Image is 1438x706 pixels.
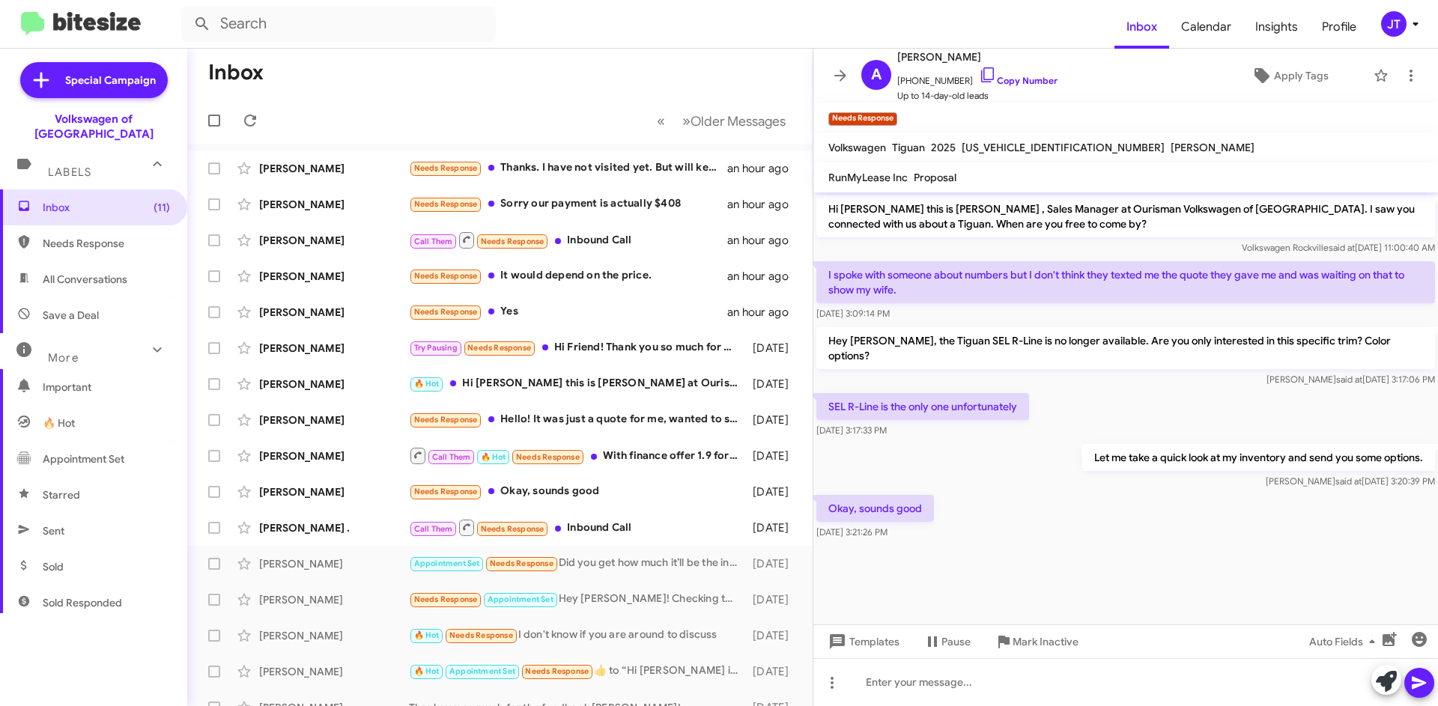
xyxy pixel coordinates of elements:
[20,62,168,98] a: Special Campaign
[208,61,264,85] h1: Inbox
[816,393,1029,420] p: SEL R-Line is the only one unfortunately
[745,377,801,392] div: [DATE]
[414,237,453,246] span: Call Them
[43,416,75,430] span: 🔥 Hot
[259,592,409,607] div: [PERSON_NAME]
[1243,5,1310,49] a: Insights
[414,307,478,317] span: Needs Response
[409,518,745,537] div: Inbound Call
[1368,11,1422,37] button: JT
[414,594,478,604] span: Needs Response
[409,231,727,249] div: Inbound Call
[979,75,1058,86] a: Copy Number
[1266,475,1435,487] span: [PERSON_NAME] [DATE] 3:20:39 PM
[481,524,544,534] span: Needs Response
[467,343,531,353] span: Needs Response
[649,106,795,136] nav: Page navigation example
[414,630,440,640] span: 🔥 Hot
[745,556,801,571] div: [DATE]
[1213,62,1366,89] button: Apply Tags
[414,487,478,496] span: Needs Response
[259,664,409,679] div: [PERSON_NAME]
[892,141,925,154] span: Tiguan
[941,628,971,655] span: Pause
[259,484,409,499] div: [PERSON_NAME]
[828,171,908,184] span: RunMyLease Inc
[414,415,478,424] span: Needs Response
[813,628,911,655] button: Templates
[1336,374,1362,385] span: said at
[259,628,409,643] div: [PERSON_NAME]
[1114,5,1169,49] a: Inbox
[259,448,409,463] div: [PERSON_NAME]
[43,236,170,251] span: Needs Response
[525,666,589,676] span: Needs Response
[816,424,887,436] span: [DATE] 3:17:33 PM
[1274,62,1329,89] span: Apply Tags
[691,113,786,130] span: Older Messages
[432,452,471,462] span: Call Them
[727,269,801,284] div: an hour ago
[745,664,801,679] div: [DATE]
[43,487,80,502] span: Starred
[449,666,515,676] span: Appointment Set
[745,520,801,535] div: [DATE]
[745,341,801,356] div: [DATE]
[414,559,480,568] span: Appointment Set
[1013,628,1078,655] span: Mark Inactive
[409,555,745,572] div: Did you get how much it’ll be the installments and how many installments with 5k and 6k down paym...
[825,628,899,655] span: Templates
[409,195,727,213] div: Sorry our payment is actually $408
[1169,5,1243,49] a: Calendar
[259,413,409,427] div: [PERSON_NAME]
[1310,5,1368,49] span: Profile
[962,141,1165,154] span: [US_VEHICLE_IDENTIFICATION_NUMBER]
[409,375,745,392] div: Hi [PERSON_NAME] this is [PERSON_NAME] at Ourisman Volkswagen of [GEOGRAPHIC_DATA]. Just wanted t...
[911,628,983,655] button: Pause
[745,484,801,499] div: [DATE]
[449,630,513,640] span: Needs Response
[259,269,409,284] div: [PERSON_NAME]
[897,48,1058,66] span: [PERSON_NAME]
[259,305,409,320] div: [PERSON_NAME]
[259,377,409,392] div: [PERSON_NAME]
[1335,475,1362,487] span: said at
[871,63,882,87] span: A
[43,308,99,323] span: Save a Deal
[1266,374,1435,385] span: [PERSON_NAME] [DATE] 3:17:06 PM
[1309,628,1381,655] span: Auto Fields
[1329,242,1355,253] span: said at
[481,452,506,462] span: 🔥 Hot
[414,271,478,281] span: Needs Response
[43,559,64,574] span: Sold
[727,233,801,248] div: an hour ago
[828,141,886,154] span: Volkswagen
[409,663,745,680] div: ​👍​ to “ Hi [PERSON_NAME] it's [PERSON_NAME] at Ourisman Volkswagen of [GEOGRAPHIC_DATA] just tou...
[816,327,1435,369] p: Hey [PERSON_NAME], the Tiguan SEL R-Line is no longer available. Are you only interested in this ...
[745,413,801,427] div: [DATE]
[414,163,478,173] span: Needs Response
[931,141,956,154] span: 2025
[414,379,440,389] span: 🔥 Hot
[745,592,801,607] div: [DATE]
[516,452,580,462] span: Needs Response
[65,73,156,88] span: Special Campaign
[259,520,409,535] div: [PERSON_NAME] .
[816,195,1435,237] p: Hi [PERSON_NAME] this is [PERSON_NAME] , Sales Manager at Ourisman Volkswagen of [GEOGRAPHIC_DATA...
[648,106,674,136] button: Previous
[43,380,170,395] span: Important
[409,159,727,177] div: Thanks. I have not visited yet. But will keep you posted if I do.
[745,628,801,643] div: [DATE]
[43,272,127,287] span: All Conversations
[1297,628,1393,655] button: Auto Fields
[414,343,458,353] span: Try Pausing
[181,6,496,42] input: Search
[816,495,934,522] p: Okay, sounds good
[1242,242,1435,253] span: Volkswagen Rockville [DATE] 11:00:40 AM
[259,341,409,356] div: [PERSON_NAME]
[414,199,478,209] span: Needs Response
[259,197,409,212] div: [PERSON_NAME]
